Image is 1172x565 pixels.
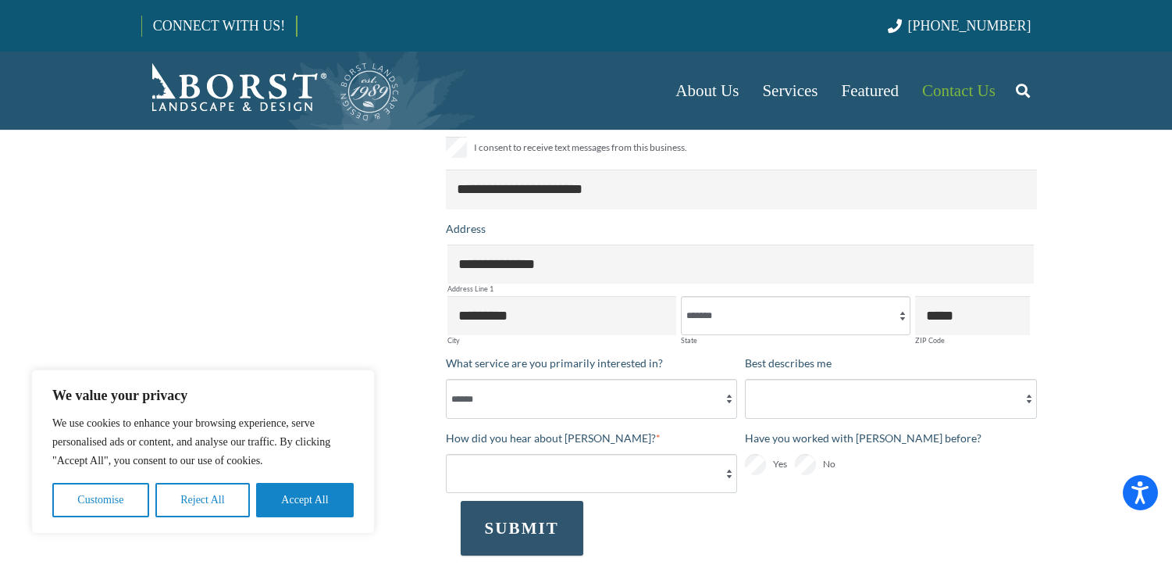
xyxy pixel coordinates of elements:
input: Yes [745,454,766,475]
button: SUBMIT [461,501,583,556]
select: Best describes me [745,379,1037,418]
select: What service are you primarily interested in? [446,379,738,418]
span: [PHONE_NUMBER] [908,18,1031,34]
span: I consent to receive text messages from this business. [474,138,687,157]
span: How did you hear about [PERSON_NAME]? [446,431,656,445]
a: Services [750,52,829,130]
span: Featured [842,81,899,100]
button: Customise [52,483,149,517]
span: About Us [675,81,739,100]
a: Search [1007,71,1038,110]
span: Have you worked with [PERSON_NAME] before? [745,431,981,445]
label: ZIP Code [915,337,1030,344]
p: We value your privacy [52,386,354,405]
span: Services [762,81,818,100]
a: CONNECT WITH US! [142,7,296,45]
a: Contact Us [910,52,1007,130]
span: No [823,455,835,474]
a: Borst-Logo [141,59,401,122]
label: State [681,337,910,344]
span: Address [446,222,486,235]
button: Reject All [155,483,250,517]
label: Address Line 1 [447,285,1034,292]
span: What service are you primarily interested in? [446,356,663,370]
a: Featured [830,52,910,130]
span: Best describes me [745,356,832,370]
span: Yes [773,455,787,474]
input: No [795,454,816,475]
select: How did you hear about [PERSON_NAME]?* [446,454,738,493]
a: [PHONE_NUMBER] [888,18,1031,34]
button: Accept All [256,483,354,517]
div: We value your privacy [31,370,375,534]
span: Contact Us [922,81,996,100]
label: City [447,337,677,344]
input: I consent to receive text messages from this business. [446,137,467,158]
p: We use cookies to enhance your browsing experience, serve personalised ads or content, and analys... [52,414,354,470]
a: About Us [664,52,750,130]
